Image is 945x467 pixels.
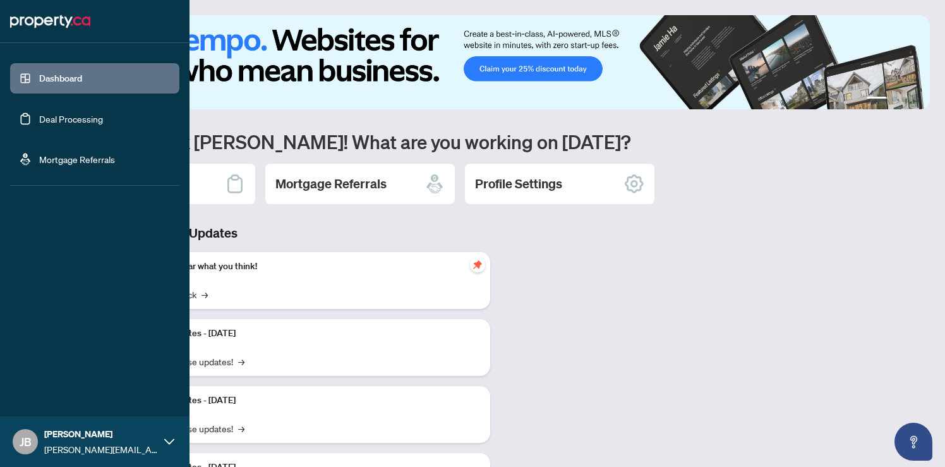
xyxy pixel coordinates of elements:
p: We want to hear what you think! [133,260,480,274]
span: pushpin [470,257,485,272]
button: 1 [867,97,887,102]
img: Slide 0 [66,15,930,109]
a: Dashboard [39,73,82,84]
img: logo [10,11,90,32]
h1: Welcome back [PERSON_NAME]! What are you working on [DATE]? [66,130,930,154]
h2: Profile Settings [475,175,562,193]
button: 4 [912,97,917,102]
button: Open asap [894,423,932,461]
button: 3 [902,97,907,102]
span: → [238,355,244,368]
span: → [238,422,244,435]
h3: Brokerage & Industry Updates [66,224,490,242]
span: [PERSON_NAME] [44,427,158,441]
p: Platform Updates - [DATE] [133,327,480,341]
span: → [202,288,208,301]
button: 2 [892,97,897,102]
span: [PERSON_NAME][EMAIL_ADDRESS][DOMAIN_NAME] [44,442,158,456]
p: Platform Updates - [DATE] [133,394,480,408]
a: Deal Processing [39,113,103,124]
h2: Mortgage Referrals [275,175,387,193]
span: JB [20,433,32,451]
a: Mortgage Referrals [39,154,115,165]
